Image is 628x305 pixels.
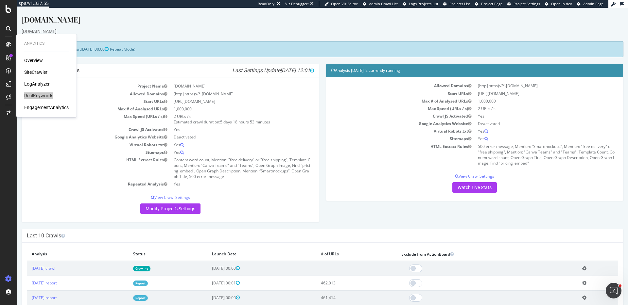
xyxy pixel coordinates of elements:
[314,97,458,104] td: Max Speed (URLs / s)
[153,148,297,173] td: Content word count, Mention: "free delivery" or "free shipping", Template Count, Mention: "Canva ...
[458,82,601,89] td: [URL][DOMAIN_NAME]
[10,97,153,105] td: Max # of Analysed URLs
[10,148,153,173] td: HTML Extract Rules
[263,59,297,66] span: [DATE] 12:01
[195,287,223,293] span: [DATE] 00:00
[449,1,470,6] span: Projects List
[583,1,603,6] span: Admin Page
[10,133,153,141] td: Virtual Robots.txt
[299,268,379,282] td: 462,013
[153,82,297,90] td: (http|https)://*.[DOMAIN_NAME]
[577,1,603,7] a: Admin Page
[10,125,153,133] td: Google Analytics Website
[153,172,297,180] td: Yes
[458,74,601,82] td: (http|https)://*.[DOMAIN_NAME]
[409,1,438,6] span: Logs Projects List
[15,272,40,278] a: [DATE] report
[458,135,601,159] td: 500 error message, Mention: “Smartmockups”, Mention: "free delivery" or "free shipping", Mention:...
[153,141,297,148] td: Yes
[314,104,458,112] td: Crawl JS Activated
[363,1,398,7] a: Admin Crawl List
[314,135,458,159] td: HTML Extract Rules
[111,240,190,253] th: Status
[203,111,253,117] span: 5 days 18 hours 53 minutes
[153,125,297,133] td: Deactivated
[153,133,297,141] td: Yes
[153,90,297,97] td: [URL][DOMAIN_NAME]
[10,39,64,44] strong: Next Launch Scheduled for:
[314,166,601,171] p: View Crawl Settings
[314,127,458,135] td: Sitemaps
[123,196,183,206] a: Modify Project's Settings
[314,89,458,97] td: Max # of Analysed URLs
[10,118,153,125] td: Crawl JS Activated
[507,1,540,7] a: Project Settings
[24,41,69,46] div: Analytics
[10,240,111,253] th: Analysis
[24,57,43,64] a: Overview
[153,74,297,82] td: [DOMAIN_NAME]
[299,282,379,297] td: 461,414
[458,104,601,112] td: Yes
[443,1,470,7] a: Projects List
[314,120,458,127] td: Virtual Robots.txt
[10,105,153,118] td: Max Speed (URLs / s)
[314,82,458,89] td: Start URLs
[10,82,153,90] td: Allowed Domains
[116,273,131,278] a: Report
[190,240,299,253] th: Launch Date
[545,1,572,7] a: Open in dev
[24,81,50,87] a: LogAnalyzer
[258,1,275,7] div: ReadOnly:
[331,1,358,6] span: Open Viz Editor
[285,1,309,7] div: Viz Debugger:
[475,1,502,7] a: Project Page
[24,104,69,111] a: EngagementAnalytics
[458,127,601,135] td: Yes
[64,39,92,44] span: [DATE] 00:00
[5,33,606,49] div: (Repeat Mode)
[458,112,601,120] td: Deactivated
[10,225,601,231] h4: Last 10 Crawls
[15,258,38,263] a: [DATE] crawl
[5,20,606,27] div: [DOMAIN_NAME]
[116,258,133,264] a: Crawling
[215,59,297,66] i: Last Settings Update
[10,59,297,66] h4: Project Global Settings
[314,112,458,120] td: Google Analytics Website
[195,258,223,263] span: [DATE] 00:00
[324,1,358,7] a: Open Viz Editor
[481,1,502,6] span: Project Page
[10,141,153,148] td: Sitemaps
[153,105,297,118] td: 2 URLs / s Estimated crawl duration:
[514,1,540,6] span: Project Settings
[116,287,131,293] a: Report
[314,59,601,66] h4: Analysis [DATE] is currently running
[458,89,601,97] td: 1,000,000
[551,1,572,6] span: Open in dev
[403,1,438,7] a: Logs Projects List
[10,172,153,180] td: Repeated Analysis
[10,74,153,82] td: Project Name
[369,1,398,6] span: Admin Crawl List
[153,118,297,125] td: Yes
[24,92,53,99] a: RealKeywords
[299,240,379,253] th: # of URLs
[5,7,606,20] div: [DOMAIN_NAME]
[15,287,40,293] a: [DATE] report
[606,283,621,298] iframe: Intercom live chat
[435,174,480,185] a: Watch Live Stats
[379,240,560,253] th: Exclude from ActionBoard
[458,97,601,104] td: 2 URLs / s
[314,74,458,82] td: Allowed Domains
[10,90,153,97] td: Start URLs
[153,97,297,105] td: 1,000,000
[195,272,223,278] span: [DATE] 00:01
[10,187,297,192] p: View Crawl Settings
[24,69,47,75] a: SiteCrawler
